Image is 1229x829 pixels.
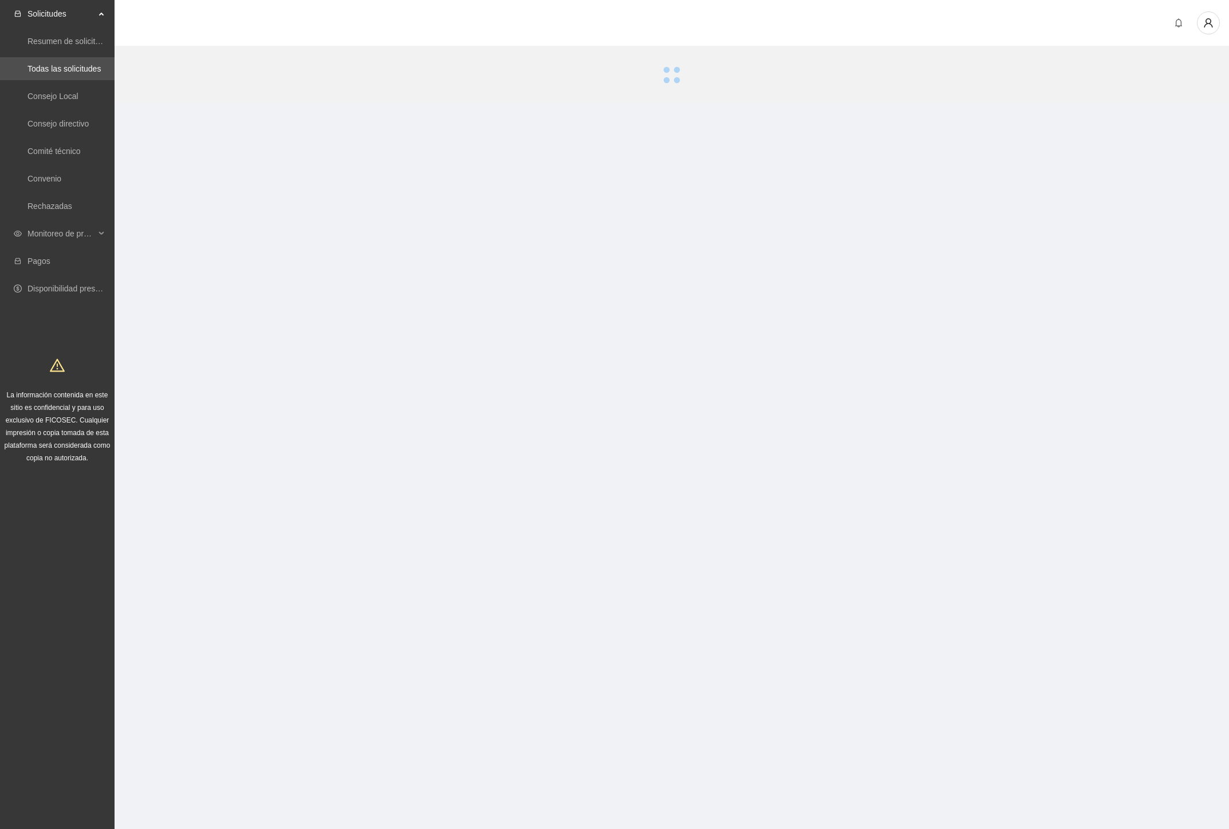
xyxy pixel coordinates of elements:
a: Comité técnico [27,147,81,156]
a: Rechazadas [27,202,72,211]
span: eye [14,230,22,238]
a: Consejo directivo [27,119,89,128]
span: La información contenida en este sitio es confidencial y para uso exclusivo de FICOSEC. Cualquier... [5,391,111,462]
a: Consejo Local [27,92,78,101]
span: Solicitudes [27,2,95,25]
a: Convenio [27,174,61,183]
a: Disponibilidad presupuestal [27,284,125,293]
span: user [1198,18,1219,28]
a: Resumen de solicitudes por aprobar [27,37,156,46]
span: bell [1170,18,1187,27]
span: warning [50,358,65,373]
button: bell [1169,14,1188,32]
a: Pagos [27,256,50,266]
span: Monitoreo de proyectos [27,222,95,245]
button: user [1197,11,1220,34]
a: Todas las solicitudes [27,64,101,73]
span: inbox [14,10,22,18]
